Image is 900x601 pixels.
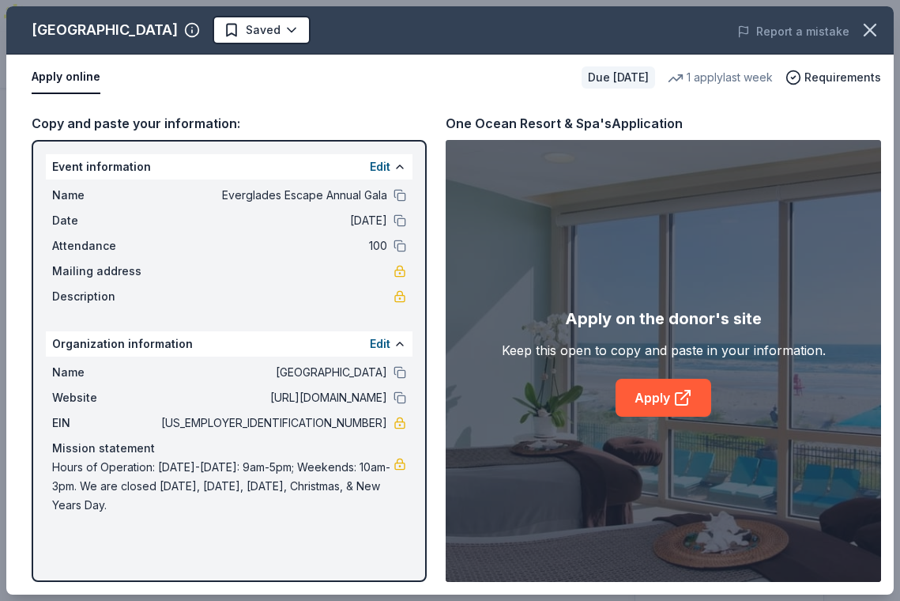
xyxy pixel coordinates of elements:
div: Copy and paste your information: [32,113,427,134]
div: Keep this open to copy and paste in your information. [502,341,826,360]
span: Saved [246,21,281,40]
button: Apply online [32,61,100,94]
div: Due [DATE] [582,66,655,89]
span: Mailing address [52,262,158,281]
div: [GEOGRAPHIC_DATA] [32,17,178,43]
span: Everglades Escape Annual Gala [158,186,387,205]
span: Website [52,388,158,407]
span: [URL][DOMAIN_NAME] [158,388,387,407]
span: Date [52,211,158,230]
span: [US_EMPLOYER_IDENTIFICATION_NUMBER] [158,414,387,433]
div: Apply on the donor's site [565,306,762,331]
a: Apply [616,379,711,417]
button: Report a mistake [737,22,849,41]
span: Requirements [804,68,881,87]
span: Name [52,363,158,382]
span: Attendance [52,236,158,255]
div: Event information [46,154,412,180]
div: 1 apply last week [668,68,773,87]
div: One Ocean Resort & Spa's Application [446,113,683,134]
span: [DATE] [158,211,387,230]
button: Saved [213,16,311,44]
span: Hours of Operation: [DATE]-[DATE]: 9am-5pm; Weekends: 10am-3pm. We are closed [DATE], [DATE], [DA... [52,458,394,515]
button: Edit [370,335,390,353]
span: EIN [52,414,158,433]
span: 100 [158,236,387,255]
span: Description [52,287,158,306]
button: Edit [370,157,390,176]
div: Organization information [46,331,412,357]
span: Name [52,186,158,205]
button: Requirements [785,68,881,87]
div: Mission statement [52,439,406,458]
span: [GEOGRAPHIC_DATA] [158,363,387,382]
